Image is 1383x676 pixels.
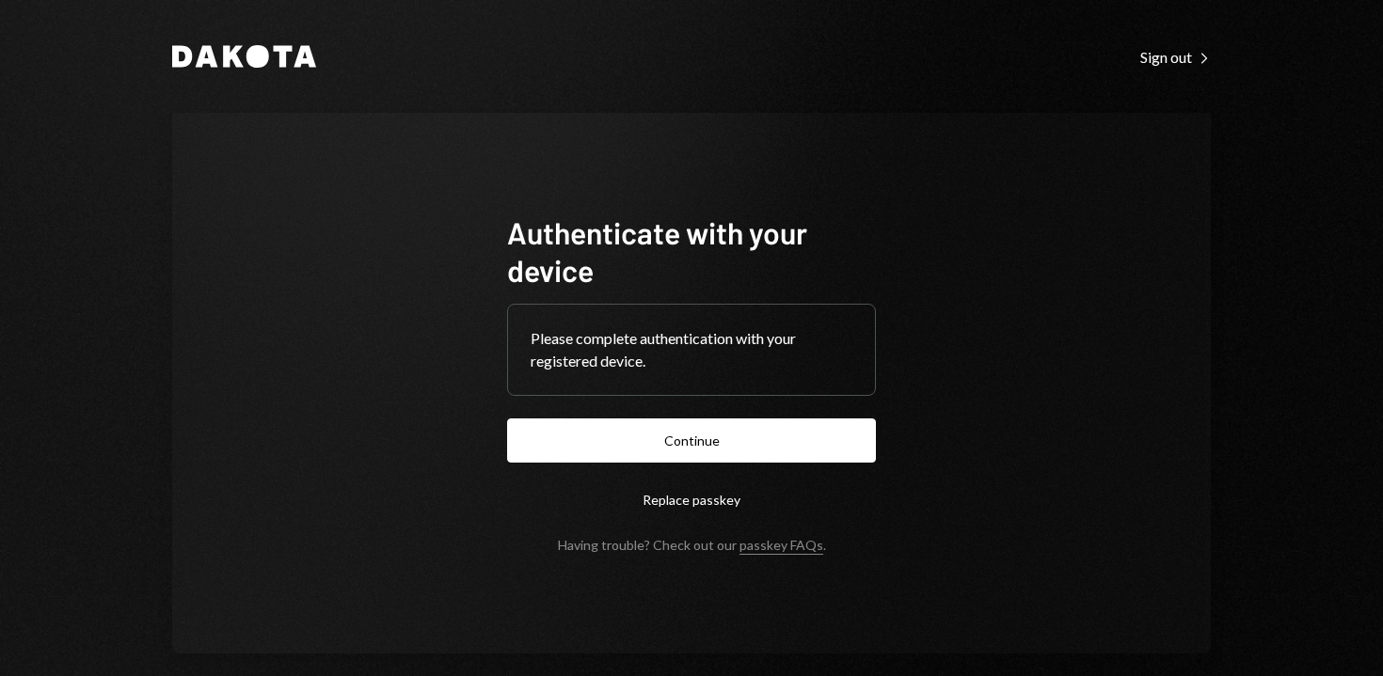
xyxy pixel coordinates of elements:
a: Sign out [1140,46,1211,67]
div: Having trouble? Check out our . [558,537,826,553]
div: Please complete authentication with your registered device. [531,327,852,372]
div: Sign out [1140,48,1211,67]
a: passkey FAQs [739,537,823,555]
button: Replace passkey [507,478,876,522]
h1: Authenticate with your device [507,213,876,289]
button: Continue [507,418,876,463]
